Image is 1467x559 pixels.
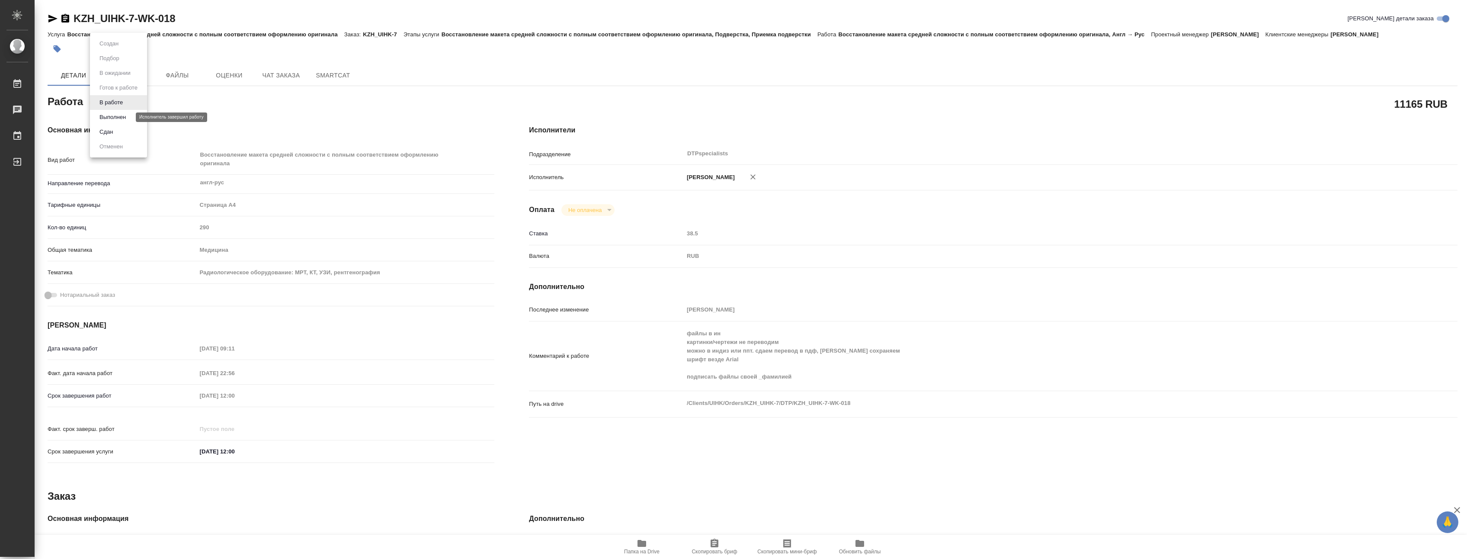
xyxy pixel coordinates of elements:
button: Выполнен [97,112,128,122]
button: В ожидании [97,68,133,78]
button: В работе [97,98,125,107]
button: Подбор [97,54,122,63]
button: Отменен [97,142,125,151]
button: Готов к работе [97,83,140,93]
button: Создан [97,39,121,48]
button: Сдан [97,127,115,137]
